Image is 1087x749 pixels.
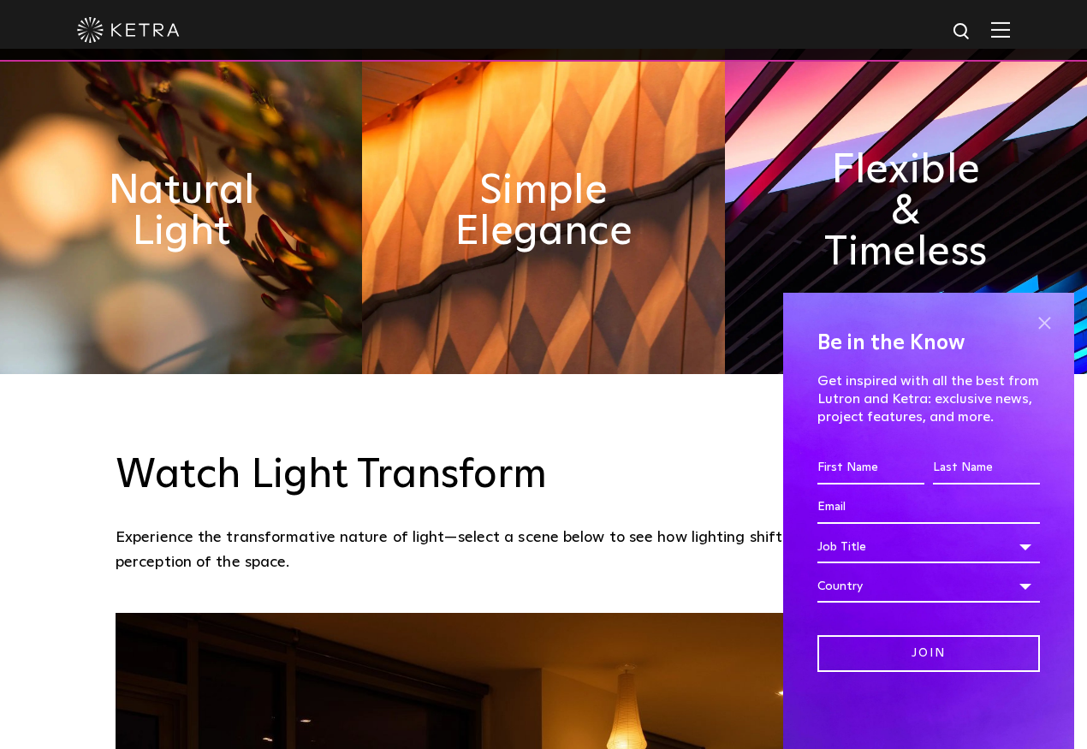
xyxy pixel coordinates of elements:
[817,635,1040,672] input: Join
[725,49,1087,374] img: flexible_timeless_ketra
[817,570,1040,603] div: Country
[933,452,1040,484] input: Last Name
[116,526,963,574] p: Experience the transformative nature of light—select a scene below to see how lighting shifts the...
[116,451,971,501] h3: Watch Light Transform
[952,21,973,43] img: search icon
[77,17,180,43] img: ketra-logo-2019-white
[991,21,1010,38] img: Hamburger%20Nav.svg
[453,170,634,253] h2: Simple Elegance
[362,49,724,374] img: simple_elegance
[817,491,1040,524] input: Email
[817,452,924,484] input: First Name
[817,531,1040,563] div: Job Title
[91,170,272,253] h2: Natural Light
[817,327,1040,360] h4: Be in the Know
[815,150,996,273] h2: Flexible & Timeless
[817,372,1040,425] p: Get inspired with all the best from Lutron and Ketra: exclusive news, project features, and more.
